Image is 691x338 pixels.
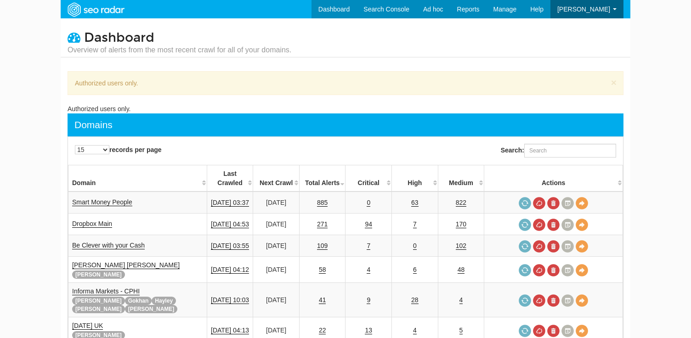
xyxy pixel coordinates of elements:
[211,327,249,334] a: [DATE] 04:13
[533,294,545,307] a: Cancel in-progress audit
[547,240,560,253] a: Delete most recent audit
[211,296,249,304] a: [DATE] 10:03
[456,220,466,228] a: 170
[413,327,417,334] a: 4
[72,270,125,279] span: [PERSON_NAME]
[413,242,417,250] a: 0
[547,197,560,209] a: Delete most recent audit
[317,199,328,207] a: 885
[125,305,178,313] span: [PERSON_NAME]
[438,165,484,192] th: Medium: activate to sort column descending
[72,297,125,305] span: [PERSON_NAME]
[74,118,113,132] div: Domains
[557,6,610,13] span: [PERSON_NAME]
[319,296,326,304] a: 41
[72,261,180,269] a: [PERSON_NAME] [PERSON_NAME]
[253,165,300,192] th: Next Crawl: activate to sort column descending
[253,235,300,257] td: [DATE]
[493,6,517,13] span: Manage
[319,266,326,274] a: 58
[253,214,300,235] td: [DATE]
[68,71,623,95] div: Authorized users only.
[72,322,103,330] a: [DATE] UK
[345,165,392,192] th: Critical: activate to sort column descending
[547,219,560,231] a: Delete most recent audit
[72,305,125,313] span: [PERSON_NAME]
[317,242,328,250] a: 109
[207,165,253,192] th: Last Crawled: activate to sort column descending
[423,6,443,13] span: Ad hoc
[576,240,588,253] a: View Domain Overview
[524,144,616,158] input: Search:
[367,296,370,304] a: 9
[211,220,249,228] a: [DATE] 04:53
[519,294,531,307] a: Request a crawl
[299,165,345,192] th: Total Alerts: activate to sort column ascending
[547,264,560,276] a: Delete most recent audit
[125,297,152,305] span: Gokhan
[68,104,623,113] div: Authorized users only.
[519,240,531,253] a: Request a crawl
[367,199,370,207] a: 0
[365,327,372,334] a: 13
[459,327,463,334] a: 5
[211,199,249,207] a: [DATE] 03:37
[530,6,544,13] span: Help
[456,199,466,207] a: 822
[484,165,623,192] th: Actions: activate to sort column ascending
[253,283,300,317] td: [DATE]
[68,31,80,44] i: 
[211,266,249,274] a: [DATE] 04:12
[75,145,162,154] label: records per page
[576,294,588,307] a: View Domain Overview
[367,266,370,274] a: 4
[533,197,545,209] a: Cancel in-progress audit
[152,297,176,305] span: Hayley
[533,240,545,253] a: Cancel in-progress audit
[413,266,417,274] a: 6
[561,240,574,253] a: Crawl History
[519,264,531,276] a: Request a crawl
[458,266,465,274] a: 48
[576,325,588,337] a: View Domain Overview
[519,325,531,337] a: Request a crawl
[72,287,140,295] a: Informa Markets - CPHI
[576,197,588,209] a: View Domain Overview
[367,242,370,250] a: 7
[547,294,560,307] a: Delete most recent audit
[457,6,480,13] span: Reports
[561,294,574,307] a: Crawl History
[519,197,531,209] a: Request a crawl
[84,30,154,45] span: Dashboard
[411,296,419,304] a: 28
[365,220,372,228] a: 94
[501,144,616,158] label: Search:
[519,219,531,231] a: Request a crawl
[64,1,127,18] img: SEORadar
[72,220,112,228] a: Dropbox Main
[561,197,574,209] a: Crawl History
[68,45,291,55] small: Overview of alerts from the most recent crawl for all of your domains.
[72,198,132,206] a: Smart Money People
[576,219,588,231] a: View Domain Overview
[72,242,145,249] a: Be Clever with your Cash
[317,220,328,228] a: 271
[561,264,574,276] a: Crawl History
[561,325,574,337] a: Crawl History
[253,257,300,283] td: [DATE]
[611,78,617,87] button: ×
[533,264,545,276] a: Cancel in-progress audit
[413,220,417,228] a: 7
[576,264,588,276] a: View Domain Overview
[68,165,207,192] th: Domain: activate to sort column ascending
[459,296,463,304] a: 4
[533,325,545,337] a: Cancel in-progress audit
[547,325,560,337] a: Delete most recent audit
[211,242,249,250] a: [DATE] 03:55
[319,327,326,334] a: 22
[456,242,466,250] a: 102
[561,219,574,231] a: Crawl History
[533,219,545,231] a: Cancel in-progress audit
[392,165,438,192] th: High: activate to sort column descending
[253,192,300,214] td: [DATE]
